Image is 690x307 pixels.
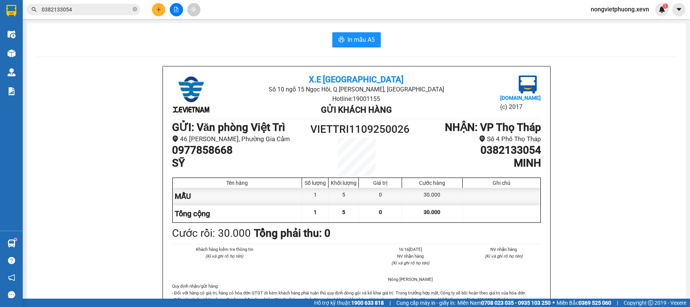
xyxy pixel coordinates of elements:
[172,157,310,170] h1: SỸ
[173,188,302,205] div: MẪU
[8,49,16,57] img: warehouse-icon
[8,30,16,38] img: warehouse-icon
[8,68,16,76] img: warehouse-icon
[664,3,667,9] span: 1
[254,227,330,239] b: Tổng phải thu: 0
[8,257,15,264] span: question-circle
[304,180,326,186] div: Số lượng
[314,209,317,215] span: 1
[373,276,448,283] li: Nông [PERSON_NAME]
[8,291,15,298] span: message
[396,299,455,307] span: Cung cấp máy in - giấy in:
[500,95,541,101] b: [DOMAIN_NAME]
[373,246,448,253] li: 16:16[DATE]
[672,3,685,16] button: caret-down
[152,3,165,16] button: plus
[133,7,137,11] span: close-circle
[359,188,402,205] div: 0
[332,32,381,47] button: printerIn mẫu A5
[342,209,345,215] span: 5
[479,135,485,142] span: environment
[457,299,551,307] span: Miền Nam
[402,134,541,144] li: Số 4 Phố Thọ Tháp
[391,260,429,266] i: (Kí và ghi rõ họ tên)
[172,135,178,142] span: environment
[481,300,551,306] strong: 0708 023 035 - 0935 103 250
[31,7,37,12] span: search
[187,246,262,253] li: Khách hàng kiểm tra thông tin
[314,299,384,307] span: Hỗ trợ kỹ thuật:
[351,300,384,306] strong: 1900 633 818
[585,5,655,14] span: nongvietphuong.xevn
[133,6,137,13] span: close-circle
[485,253,523,259] i: (Kí và ghi rõ họ tên)
[175,209,210,218] span: Tổng cộng
[424,209,440,215] span: 30.000
[8,87,16,95] img: solution-icon
[8,274,15,281] span: notification
[191,7,196,12] span: aim
[172,76,210,113] img: logo.jpg
[617,299,618,307] span: |
[648,300,653,305] span: copyright
[500,102,541,112] li: (c) 2017
[172,121,285,134] b: GỬI : Văn phòng Việt Trì
[302,188,329,205] div: 1
[175,180,300,186] div: Tên hàng
[519,76,537,94] img: logo.jpg
[552,301,555,304] span: ⚪️
[329,188,359,205] div: 5
[402,144,541,157] h1: 0382133054
[379,209,382,215] span: 0
[14,238,17,241] sup: 1
[659,6,665,13] img: icon-new-feature
[465,180,538,186] div: Ghi chú
[156,7,161,12] span: plus
[330,180,357,186] div: Khối lượng
[373,253,448,260] li: NV nhận hàng
[205,253,243,259] i: (Kí và ghi rõ họ tên)
[187,3,200,16] button: aim
[402,157,541,170] h1: MINH
[402,188,462,205] div: 30.000
[338,36,344,44] span: printer
[6,5,16,16] img: logo-vxr
[233,94,479,104] li: Hotline: 19001155
[466,246,541,253] li: NV nhận hàng
[170,3,183,16] button: file-add
[8,239,16,247] img: warehouse-icon
[390,299,391,307] span: |
[663,3,668,9] sup: 1
[174,7,179,12] span: file-add
[233,85,479,94] li: Số 10 ngõ 15 Ngọc Hồi, Q.[PERSON_NAME], [GEOGRAPHIC_DATA]
[310,121,403,138] h1: VIETTRI1109250026
[347,35,375,44] span: In mẫu A5
[309,75,404,84] b: X.E [GEOGRAPHIC_DATA]
[579,300,611,306] strong: 0369 525 060
[42,5,131,14] input: Tìm tên, số ĐT hoặc mã đơn
[361,180,400,186] div: Giá trị
[404,180,460,186] div: Cước hàng
[557,299,611,307] span: Miền Bắc
[172,225,251,242] div: Cước rồi : 30.000
[172,134,310,144] li: 46 [PERSON_NAME], Phường Gia Cẩm
[676,6,682,13] span: caret-down
[321,105,392,115] b: Gửi khách hàng
[172,144,310,157] h1: 0977858668
[445,121,541,134] b: NHẬN : VP Thọ Tháp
